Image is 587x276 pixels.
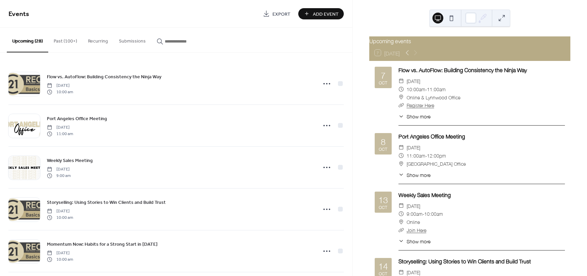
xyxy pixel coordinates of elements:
[272,11,290,18] span: Export
[378,195,388,204] div: 13
[398,113,404,120] div: ​
[398,218,404,226] div: ​
[398,210,404,218] div: ​
[379,80,387,85] div: Oct
[47,173,71,179] span: 9:00 am
[398,132,565,140] div: Port Angeles Office Meeting
[47,131,73,137] span: 11:00 am
[298,8,344,19] button: Add Event
[407,93,460,101] span: Online & Lynnwood Office
[407,100,434,109] a: Register Here
[47,157,93,164] span: Weekly Sales Meeting
[407,202,420,210] span: [DATE]
[8,7,29,21] span: Events
[423,210,424,218] span: -
[398,189,451,199] a: Weekly Sales Meeting
[398,85,404,93] div: ​
[398,77,404,85] div: ​
[425,151,427,160] span: -
[47,115,107,123] a: Port Angeles Office Meeting
[47,83,73,89] span: [DATE]
[47,208,73,214] span: [DATE]
[381,70,386,79] div: 7
[398,113,430,120] button: ​Show more
[407,113,430,120] span: Show more
[398,160,404,168] div: ​
[398,238,430,245] button: ​Show more
[407,151,425,160] span: 11:00am
[424,210,443,218] span: 10:00am
[47,241,158,248] span: Momentum Now: Habits for a Strong Start in [DATE]
[398,171,430,178] button: ​Show more
[398,101,404,109] div: ​
[407,225,426,234] a: Join Here
[398,202,404,210] div: ​
[369,36,570,45] div: Upcoming events
[47,157,93,164] a: Weekly Sales Meeting
[398,151,404,160] div: ​
[407,77,420,85] span: [DATE]
[83,28,113,52] button: Recurring
[407,238,430,245] span: Show more
[47,250,73,256] span: [DATE]
[113,28,151,52] button: Submissions
[427,85,446,93] span: 11:00am
[47,73,161,81] a: Flow vs. AutoFlow: Building Consistency the Ninja Way
[398,238,404,245] div: ​
[47,256,73,262] span: 10:00 am
[407,210,423,218] span: 9:00am
[47,199,166,206] span: Storyselling: Using Stories to Win Clients and Build Trust
[407,171,430,178] span: Show more
[47,166,71,173] span: [DATE]
[47,240,158,248] a: Momentum Now: Habits for a Strong Start in [DATE]
[48,28,83,52] button: Past (100+)
[398,256,531,266] a: Storyselling: Using Stories to Win Clients and Build Trust
[379,205,387,209] div: Oct
[398,93,404,101] div: ​
[407,218,420,226] span: Online
[47,125,73,131] span: [DATE]
[47,198,166,206] a: Storyselling: Using Stories to Win Clients and Build Trust
[378,261,388,270] div: 14
[313,11,339,18] span: Add Event
[427,151,446,160] span: 12:00pm
[407,143,420,151] span: [DATE]
[398,64,527,75] a: Flow vs. AutoFlow: Building Consistency the Ninja Way
[398,171,404,178] div: ​
[7,28,48,52] button: Upcoming (28)
[258,8,296,19] a: Export
[381,137,386,145] div: 8
[379,147,387,151] div: Oct
[398,226,404,234] div: ​
[47,214,73,221] span: 10:00 am
[47,89,73,95] span: 10:00 am
[407,160,466,168] span: [GEOGRAPHIC_DATA] Office
[398,143,404,151] div: ​
[379,271,387,276] div: Oct
[407,85,425,93] span: 10:00am
[425,85,427,93] span: -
